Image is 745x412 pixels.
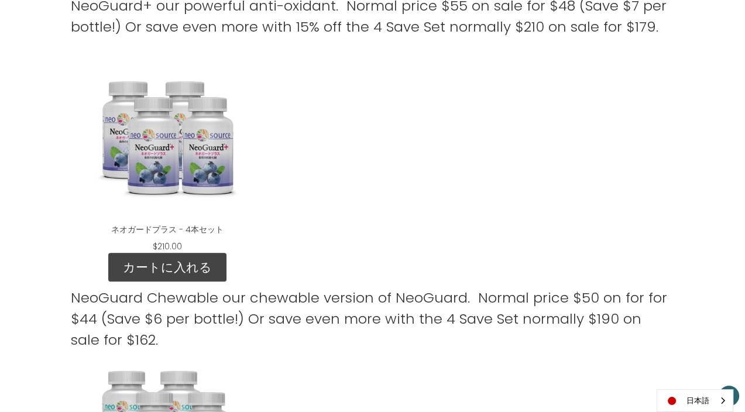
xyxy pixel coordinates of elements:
a: ネオガードプラス - 4本セット [111,224,224,235]
a: カートに入れる [108,253,226,282]
a: 日本語 [657,390,733,411]
div: $210.00 [146,241,189,253]
p: NeoGuard Chewable our chewable version of NeoGuard. Normal price $50 on for for $44 (Save $6 per ... [71,287,674,351]
div: NeoGuard Plus - 4 Save Set [71,59,264,253]
div: Language [657,389,733,412]
aside: Language selected: 日本語 [657,389,733,412]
